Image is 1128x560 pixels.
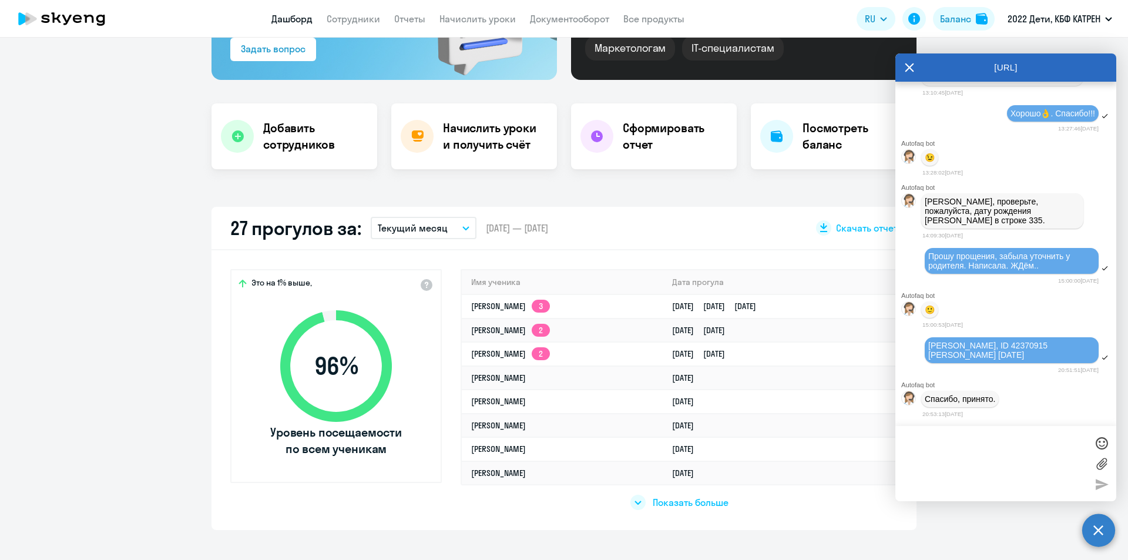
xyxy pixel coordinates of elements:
div: Задать вопрос [241,42,305,56]
span: 96 % [268,352,404,380]
p: Текущий месяц [378,221,448,235]
span: Это на 1% выше, [251,277,312,291]
time: 20:51:51[DATE] [1058,367,1099,373]
span: Показать больше [653,496,728,509]
a: [PERSON_NAME] [471,444,526,454]
a: [DATE][DATE] [672,325,734,336]
p: 🙂 [925,305,935,314]
button: RU [857,7,895,31]
a: [DATE] [672,420,703,431]
th: Имя ученика [462,270,663,294]
a: [DATE][DATE] [672,348,734,359]
a: [DATE] [672,373,703,383]
time: 13:10:45[DATE] [922,89,963,96]
span: Прошу прощения, забыла уточнить у родителя. Написала. ЖДём.. [928,252,1072,270]
img: bot avatar [902,194,916,211]
div: Autofaq bot [901,292,1116,299]
p: 2022 Дети, КБФ КАТРЕН [1008,12,1100,26]
p: Спасибо, принято. [925,394,995,404]
button: Текущий месяц [371,217,476,239]
h2: 27 прогулов за: [230,216,361,240]
label: Лимит 10 файлов [1093,455,1110,472]
a: [PERSON_NAME]3 [471,301,550,311]
span: [PERSON_NAME], ID 42370915 [PERSON_NAME] [DATE] [928,341,1050,360]
time: 20:53:13[DATE] [922,411,963,417]
a: [PERSON_NAME]2 [471,325,550,336]
div: Баланс [940,12,971,26]
time: 15:00:00[DATE] [1058,277,1099,284]
a: Дашборд [271,13,313,25]
app-skyeng-badge: 3 [532,300,550,313]
div: Autofaq bot [901,140,1116,147]
h4: Посмотреть баланс [803,120,907,153]
a: Документооборот [530,13,609,25]
a: [PERSON_NAME] [471,396,526,407]
a: Отчеты [394,13,425,25]
th: Дата прогула [663,270,897,294]
a: Все продукты [623,13,684,25]
a: [PERSON_NAME] [471,373,526,383]
a: Начислить уроки [439,13,516,25]
div: Autofaq bot [901,184,1116,191]
p: [PERSON_NAME], проверьте, пожалуйста, дату рождения [PERSON_NAME] в строке 335. [925,197,1080,225]
a: [PERSON_NAME]2 [471,348,550,359]
button: 2022 Дети, КБФ КАТРЕН [1002,5,1118,33]
p: 😉 [925,153,935,162]
img: bot avatar [902,150,916,167]
app-skyeng-badge: 2 [532,324,550,337]
div: Autofaq bot [901,381,1116,388]
h4: Добавить сотрудников [263,120,368,153]
time: 13:27:46[DATE] [1058,125,1099,132]
h4: Начислить уроки и получить счёт [443,120,545,153]
a: [DATE] [672,468,703,478]
span: Уровень посещаемости по всем ученикам [268,424,404,457]
a: [DATE] [672,444,703,454]
h4: Сформировать отчет [623,120,727,153]
div: IT-специалистам [682,36,783,61]
img: balance [976,13,988,25]
button: Задать вопрос [230,38,316,61]
button: Балансbalance [933,7,995,31]
time: 14:09:30[DATE] [922,232,963,239]
time: 13:28:02[DATE] [922,169,963,176]
app-skyeng-badge: 2 [532,347,550,360]
span: Хорошо👌. Спасибо!!! [1010,109,1095,118]
a: [DATE][DATE][DATE] [672,301,766,311]
img: bot avatar [902,302,916,319]
span: Скачать отчет [836,222,898,234]
img: bot avatar [902,391,916,408]
a: [PERSON_NAME] [471,468,526,478]
a: [PERSON_NAME] [471,420,526,431]
div: Маркетологам [585,36,675,61]
span: RU [865,12,875,26]
a: Сотрудники [327,13,380,25]
a: [DATE] [672,396,703,407]
time: 15:00:53[DATE] [922,321,963,328]
span: [DATE] — [DATE] [486,222,548,234]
